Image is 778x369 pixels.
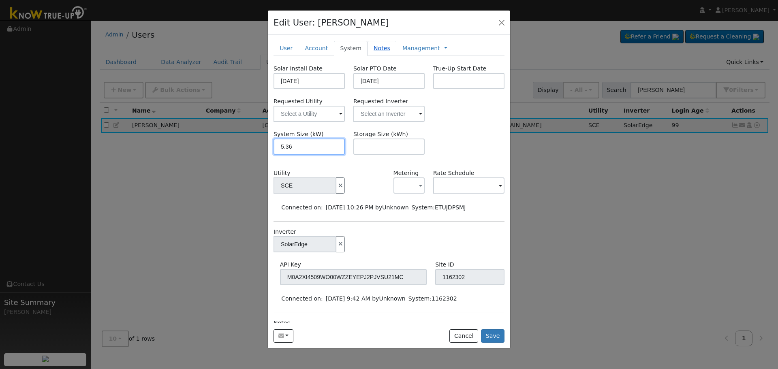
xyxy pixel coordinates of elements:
[274,130,323,139] label: System Size (kW)
[382,204,408,211] span: Unknown
[336,236,345,252] button: Disconnect Solar
[435,204,466,211] span: ETUJDPSMJ
[274,97,345,106] label: Requested Utility
[435,260,454,269] label: Site ID
[407,293,458,305] td: System:
[274,329,293,343] button: bean_k81@yahoo.com
[280,260,301,269] label: API Key
[274,64,323,73] label: Solar Install Date
[274,106,345,122] input: Select a Utility
[368,41,396,56] a: Notes
[410,202,467,213] td: System:
[274,16,389,29] h4: Edit User: [PERSON_NAME]
[299,41,334,56] a: Account
[432,295,457,302] span: 1162302
[274,228,296,236] label: Inverter
[274,177,336,194] input: Select a Utility
[353,130,408,139] label: Storage Size (kWh)
[449,329,478,343] button: Cancel
[393,169,419,177] label: Metering
[274,236,336,252] input: Select an Inverter
[433,169,474,177] label: Rate Schedule
[274,319,290,327] label: Notes
[433,64,486,73] label: True-Up Start Date
[353,64,397,73] label: Solar PTO Date
[334,41,368,56] a: System
[274,41,299,56] a: User
[336,177,345,194] button: Disconnect Utility
[280,293,325,305] td: Connected on:
[379,295,405,302] span: Unknown
[402,44,440,53] a: Management
[353,97,425,106] label: Requested Inverter
[353,106,425,122] input: Select an Inverter
[280,202,325,213] td: Connected on:
[324,202,410,213] td: [DATE] 10:26 PM by
[324,293,407,305] td: [DATE] 9:42 AM by
[481,329,504,343] button: Save
[274,169,290,177] label: Utility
